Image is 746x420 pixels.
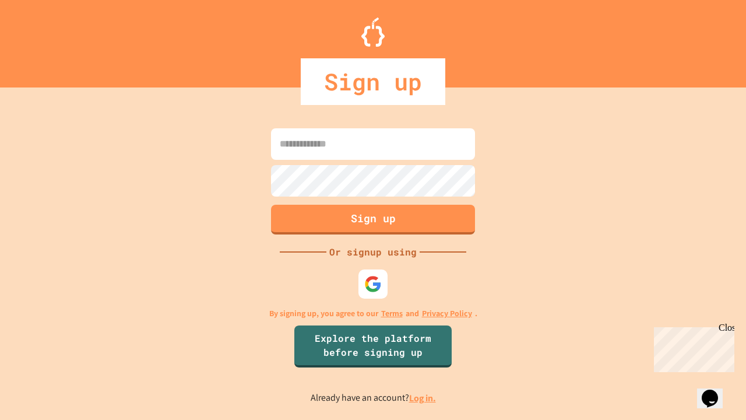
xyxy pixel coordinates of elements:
[294,325,452,367] a: Explore the platform before signing up
[649,323,734,372] iframe: chat widget
[697,373,734,408] iframe: chat widget
[409,392,436,404] a: Log in.
[364,275,382,293] img: google-icon.svg
[422,307,472,320] a: Privacy Policy
[361,17,385,47] img: Logo.svg
[269,307,477,320] p: By signing up, you agree to our and .
[5,5,80,74] div: Chat with us now!Close
[381,307,403,320] a: Terms
[311,391,436,405] p: Already have an account?
[271,205,475,235] button: Sign up
[301,58,445,105] div: Sign up
[326,245,420,259] div: Or signup using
